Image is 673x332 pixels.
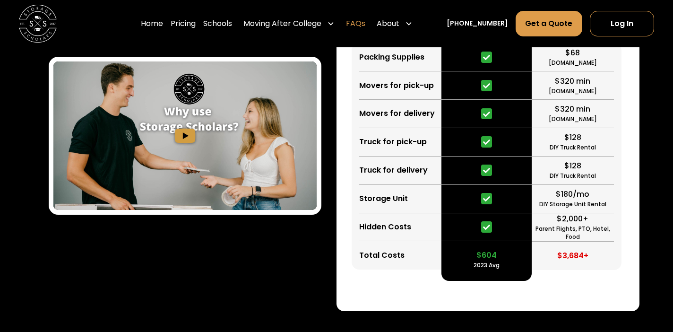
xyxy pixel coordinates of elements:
div: Storage Unit [359,193,408,204]
div: [DOMAIN_NAME] [549,59,597,67]
div: $604 [476,250,497,261]
a: Pricing [171,10,196,37]
div: $180/mo [556,189,589,200]
a: Get a Quote [516,11,583,36]
div: Truck for pick-up [359,136,427,148]
div: DIY Truck Rental [550,172,596,180]
a: Log In [590,11,654,36]
div: Total Costs [359,250,405,261]
div: Movers for delivery [359,108,435,119]
div: Movers for pick-up [359,80,434,91]
div: About [373,10,416,37]
div: Truck for delivery [359,165,428,176]
a: Schools [203,10,232,37]
div: About [377,18,399,29]
a: [PHONE_NUMBER] [447,18,508,28]
div: DIY Storage Unit Rental [539,200,606,209]
div: $128 [564,132,581,143]
div: [DOMAIN_NAME] [549,87,597,96]
a: Home [141,10,163,37]
div: Moving After College [240,10,338,37]
a: home [19,5,57,43]
div: Hidden Costs [359,221,411,233]
div: $128 [564,160,581,172]
a: open lightbox [53,61,317,210]
div: $68 [565,47,580,59]
div: $320 min [555,76,590,87]
div: $2,000+ [557,213,588,225]
a: FAQs [346,10,365,37]
div: DIY Truck Rental [550,143,596,152]
div: Moving After College [243,18,321,29]
img: Storage Scholars main logo [19,5,57,43]
div: Packing Supplies [359,52,424,63]
div: 2023 Avg [474,261,500,270]
div: [DOMAIN_NAME] [549,115,597,123]
div: $320 min [555,104,590,115]
img: Storage Scholars - How it Works video. [53,61,317,210]
div: Parent Flights, PTO, Hotel, Food [532,225,614,242]
div: $3,684+ [557,250,588,262]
